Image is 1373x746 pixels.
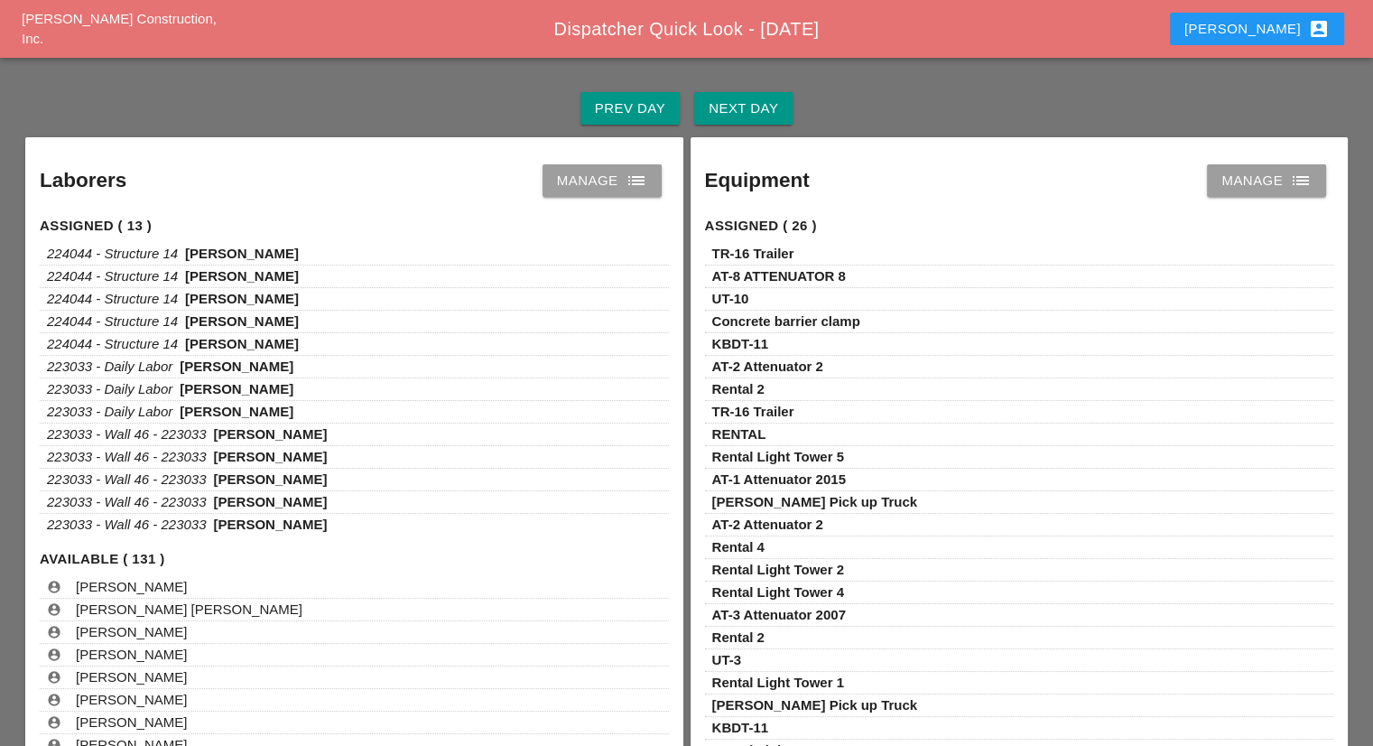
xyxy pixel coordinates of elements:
span: [PERSON_NAME] [214,517,328,532]
div: Next Day [709,98,778,119]
span: Dispatcher Quick Look - [DATE] [554,19,820,39]
a: Manage [543,164,662,197]
a: [PERSON_NAME] Construction, Inc. [22,11,217,47]
i: list [1290,170,1312,191]
span: AT-2 Attenuator 2 [712,359,823,374]
span: [PERSON_NAME] [76,647,187,662]
span: [PERSON_NAME] Pick up Truck [712,697,918,713]
span: [PERSON_NAME] [76,579,187,594]
span: Rental 2 [712,629,765,645]
span: RENTAL [712,426,766,442]
i: account_circle [47,693,61,707]
span: [PERSON_NAME] [185,313,299,329]
span: 223033 - Wall 46 - 223033 [47,471,207,487]
span: TR-16 Trailer [712,246,794,261]
i: account_box [1308,18,1330,40]
button: Prev Day [580,92,680,125]
button: Next Day [694,92,793,125]
span: Rental Light Tower 1 [712,675,844,690]
h2: Equipment [705,165,810,196]
button: [PERSON_NAME] [1170,13,1344,45]
span: AT-8 ATTENUATOR 8 [712,268,846,284]
span: [PERSON_NAME] [185,246,299,261]
span: AT-2 Attenuator 2 [712,517,823,532]
i: account_circle [47,625,61,639]
span: 224044 - Structure 14 [47,336,178,351]
h2: Laborers [40,165,126,196]
span: [PERSON_NAME] [PERSON_NAME] [76,601,302,617]
i: list [626,170,647,191]
span: KBDT-11 [712,720,769,735]
i: account_circle [47,648,61,662]
span: [PERSON_NAME] [185,268,299,284]
span: [PERSON_NAME] [185,291,299,306]
span: 223033 - Wall 46 - 223033 [47,517,207,532]
span: AT-1 Attenuator 2015 [712,471,846,487]
i: account_circle [47,715,61,730]
span: UT-10 [712,291,749,306]
span: 224044 - Structure 14 [47,313,178,329]
span: 223033 - Wall 46 - 223033 [47,449,207,464]
span: AT-3 Attenuator 2007 [712,607,846,622]
div: Prev Day [595,98,665,119]
span: [PERSON_NAME] [76,669,187,685]
h4: Available ( 131 ) [40,549,669,570]
span: Concrete barrier clamp [712,313,860,329]
span: [PERSON_NAME] [76,714,187,730]
span: [PERSON_NAME] [76,692,187,707]
div: Manage [557,170,647,191]
span: 223033 - Wall 46 - 223033 [47,494,207,509]
span: [PERSON_NAME] [76,624,187,639]
a: Manage [1207,164,1326,197]
span: [PERSON_NAME] [180,359,293,374]
span: [PERSON_NAME] [214,449,328,464]
i: account_circle [47,580,61,594]
span: 223033 - Daily Labor [47,381,172,396]
span: TR-16 Trailer [712,404,794,419]
span: Rental Light Tower 4 [712,584,844,600]
span: [PERSON_NAME] [185,336,299,351]
h4: Assigned ( 26 ) [705,216,1334,237]
i: account_circle [47,602,61,617]
span: [PERSON_NAME] [180,381,293,396]
span: KBDT-11 [712,336,769,351]
span: [PERSON_NAME] [214,494,328,509]
span: [PERSON_NAME] Pick up Truck [712,494,918,509]
span: 224044 - Structure 14 [47,291,178,306]
span: 224044 - Structure 14 [47,268,178,284]
div: [PERSON_NAME] [1184,18,1330,40]
span: Rental 2 [712,381,765,396]
span: [PERSON_NAME] [214,471,328,487]
span: [PERSON_NAME] [214,426,328,442]
h4: Assigned ( 13 ) [40,216,669,237]
span: 223033 - Daily Labor [47,359,172,374]
div: Manage [1221,170,1312,191]
span: Rental Light Tower 2 [712,562,844,577]
span: 224044 - Structure 14 [47,246,178,261]
span: Rental Light Tower 5 [712,449,844,464]
span: [PERSON_NAME] [180,404,293,419]
span: UT-3 [712,652,742,667]
span: 223033 - Daily Labor [47,404,172,419]
span: 223033 - Wall 46 - 223033 [47,426,207,442]
i: account_circle [47,670,61,685]
span: Rental 4 [712,539,765,555]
